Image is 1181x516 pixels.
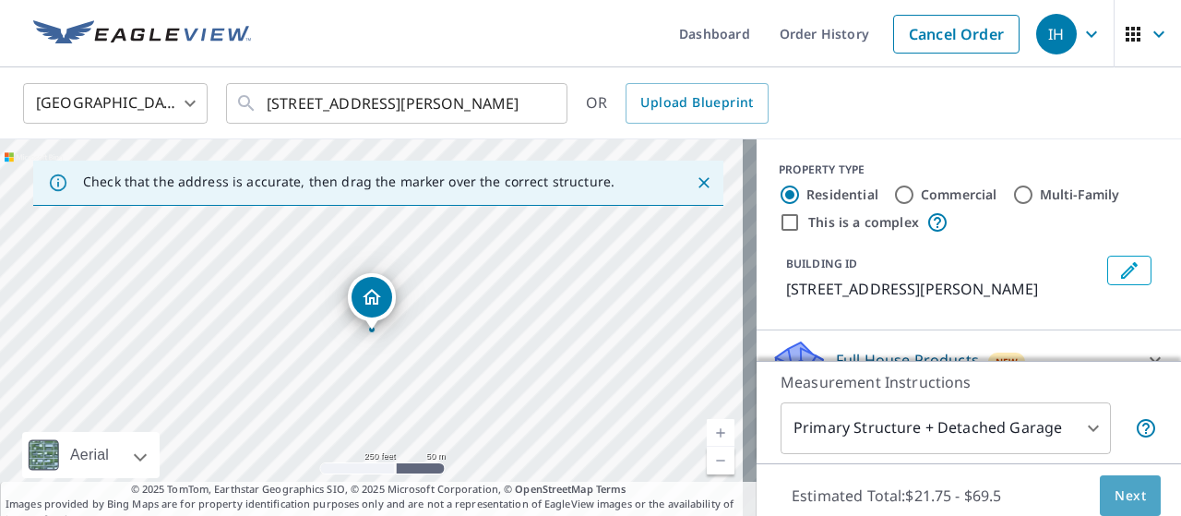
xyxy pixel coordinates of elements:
[33,20,251,48] img: EV Logo
[836,349,979,371] p: Full House Products
[586,83,769,124] div: OR
[640,91,753,114] span: Upload Blueprint
[22,432,160,478] div: Aerial
[996,354,1019,369] span: New
[65,432,114,478] div: Aerial
[515,482,592,496] a: OpenStreetMap
[707,419,734,447] a: Current Level 17, Zoom In
[781,371,1157,393] p: Measurement Instructions
[1107,256,1151,285] button: Edit building 1
[267,78,530,129] input: Search by address or latitude-longitude
[348,273,396,330] div: Dropped pin, building 1, Residential property, 2903 Safford Ave Tracy, CA 95377
[806,186,878,204] label: Residential
[786,278,1100,300] p: [STREET_ADDRESS][PERSON_NAME]
[83,174,614,190] p: Check that the address is accurate, then drag the marker over the correct structure.
[921,186,997,204] label: Commercial
[131,482,626,498] span: © 2025 TomTom, Earthstar Geographics SIO, © 2025 Microsoft Corporation, ©
[23,78,208,129] div: [GEOGRAPHIC_DATA]
[707,447,734,474] a: Current Level 17, Zoom Out
[1036,14,1077,54] div: IH
[808,213,919,232] label: This is a complex
[771,338,1166,382] div: Full House ProductsNew
[777,475,1017,516] p: Estimated Total: $21.75 - $69.5
[626,83,768,124] a: Upload Blueprint
[781,402,1111,454] div: Primary Structure + Detached Garage
[1115,485,1146,508] span: Next
[596,482,626,496] a: Terms
[779,162,1159,178] div: PROPERTY TYPE
[1040,186,1120,204] label: Multi-Family
[1135,417,1157,439] span: Your report will include the primary structure and a detached garage if one exists.
[786,256,857,271] p: BUILDING ID
[893,15,1020,54] a: Cancel Order
[692,171,716,195] button: Close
